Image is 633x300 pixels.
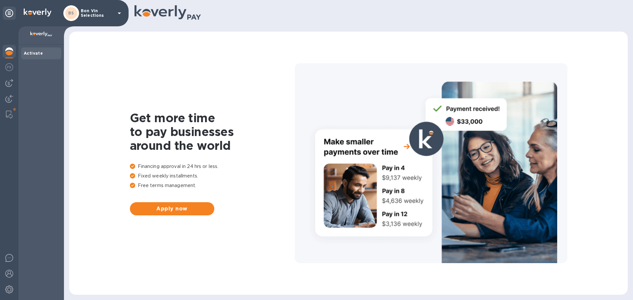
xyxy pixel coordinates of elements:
p: Bon Vin Selections [81,9,114,18]
img: Foreign exchange [5,63,13,71]
p: Free terms management. [130,182,295,189]
h1: Get more time to pay businesses around the world [130,111,295,152]
div: Unpin categories [3,7,16,20]
b: BS [68,11,74,15]
span: Apply now [135,205,209,213]
p: Fixed weekly installments. [130,173,295,179]
p: Financing approval in 24 hrs or less. [130,163,295,170]
img: Logo [24,9,51,16]
b: Activate [24,51,43,56]
button: Apply now [130,202,214,215]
